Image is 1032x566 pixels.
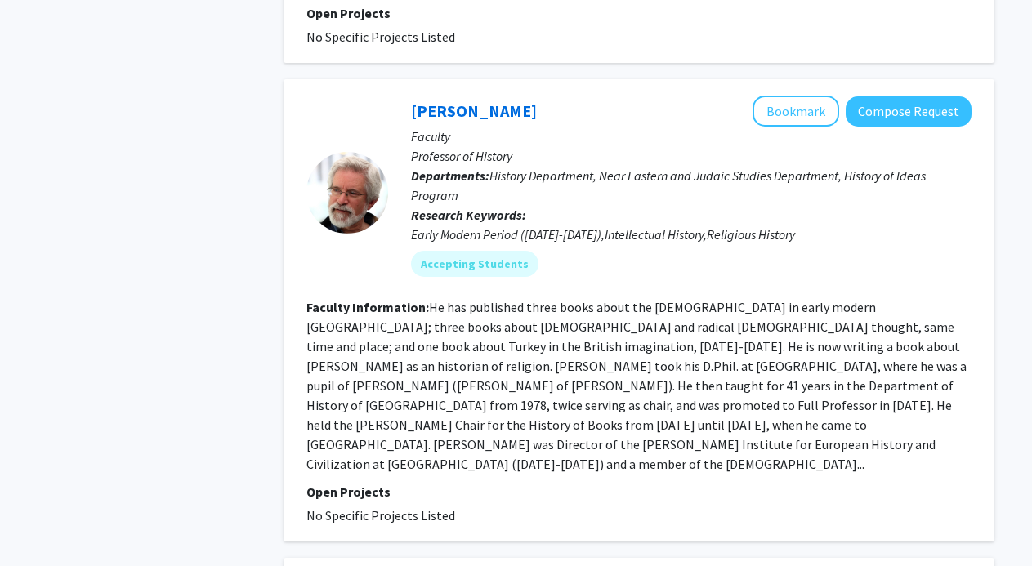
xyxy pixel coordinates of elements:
[306,3,972,23] p: Open Projects
[306,299,967,472] fg-read-more: He has published three books about the [DEMOGRAPHIC_DATA] in early modern [GEOGRAPHIC_DATA]; thre...
[411,207,526,223] b: Research Keywords:
[411,146,972,166] p: Professor of History
[411,225,972,244] div: Early Modern Period ([DATE]-[DATE]),Intellectual History,Religious History
[12,492,69,554] iframe: Chat
[306,29,455,45] span: No Specific Projects Listed
[306,482,972,501] p: Open Projects
[306,507,455,524] span: No Specific Projects Listed
[411,251,538,277] mat-chip: Accepting Students
[411,167,489,184] b: Departments:
[306,299,429,315] b: Faculty Information:
[411,100,537,121] a: [PERSON_NAME]
[753,96,839,127] button: Add David Katz to Bookmarks
[411,127,972,146] p: Faculty
[846,96,972,127] button: Compose Request to David Katz
[411,167,926,203] span: History Department, Near Eastern and Judaic Studies Department, History of Ideas Program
